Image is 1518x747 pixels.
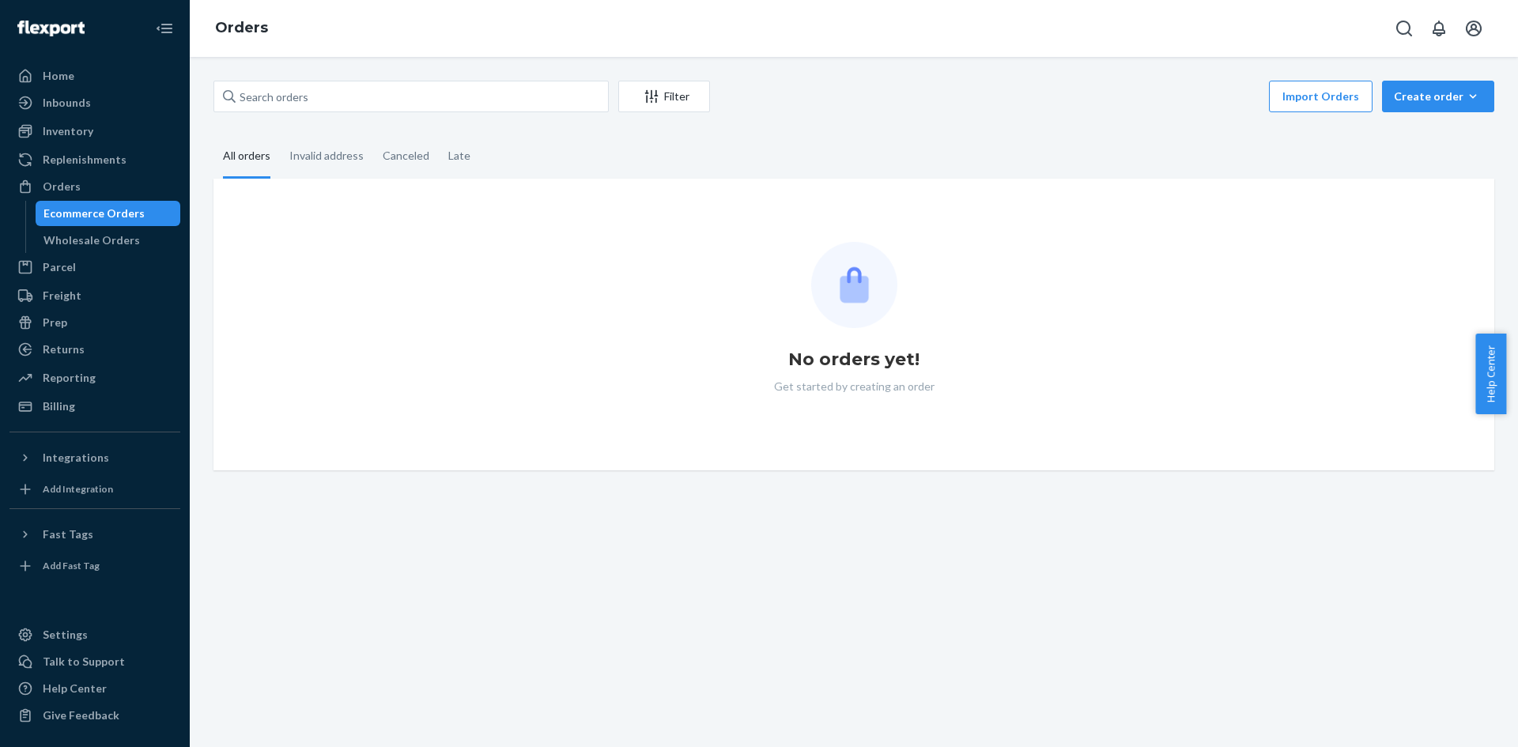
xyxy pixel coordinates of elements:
div: Filter [619,89,709,104]
a: Home [9,63,180,89]
button: Give Feedback [9,703,180,728]
div: Give Feedback [43,707,119,723]
a: Prep [9,310,180,335]
input: Search orders [213,81,609,112]
button: Integrations [9,445,180,470]
a: Help Center [9,676,180,701]
div: Orders [43,179,81,194]
a: Add Fast Tag [9,553,180,579]
div: Freight [43,288,81,304]
button: Open account menu [1458,13,1490,44]
a: Add Integration [9,477,180,502]
div: Create order [1394,89,1482,104]
a: Freight [9,283,180,308]
div: All orders [223,135,270,179]
p: Get started by creating an order [774,379,935,394]
a: Orders [215,19,268,36]
div: Fast Tags [43,526,93,542]
div: Wholesale Orders [43,232,140,248]
a: Ecommerce Orders [36,201,181,226]
a: Settings [9,622,180,647]
button: Open notifications [1423,13,1455,44]
a: Wholesale Orders [36,228,181,253]
div: Parcel [43,259,76,275]
a: Replenishments [9,147,180,172]
div: Replenishments [43,152,126,168]
div: Reporting [43,370,96,386]
div: Prep [43,315,67,330]
a: Talk to Support [9,649,180,674]
div: Invalid address [289,135,364,176]
div: Inbounds [43,95,91,111]
div: Inventory [43,123,93,139]
a: Orders [9,174,180,199]
div: Integrations [43,450,109,466]
div: Returns [43,341,85,357]
a: Parcel [9,255,180,280]
a: Billing [9,394,180,419]
a: Inbounds [9,90,180,115]
button: Filter [618,81,710,112]
button: Fast Tags [9,522,180,547]
img: Empty list [811,242,897,328]
div: Late [448,135,470,176]
button: Open Search Box [1388,13,1420,44]
div: Help Center [43,681,107,696]
div: Billing [43,398,75,414]
button: Help Center [1475,334,1506,414]
img: Flexport logo [17,21,85,36]
div: Settings [43,627,88,643]
a: Reporting [9,365,180,390]
ol: breadcrumbs [202,6,281,51]
a: Returns [9,337,180,362]
button: Import Orders [1269,81,1373,112]
a: Inventory [9,119,180,144]
button: Create order [1382,81,1494,112]
div: Talk to Support [43,654,125,670]
div: Canceled [383,135,429,176]
div: Home [43,68,74,84]
h1: No orders yet! [788,347,919,372]
div: Add Integration [43,482,113,496]
button: Close Navigation [149,13,180,44]
div: Ecommerce Orders [43,206,145,221]
div: Add Fast Tag [43,559,100,572]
